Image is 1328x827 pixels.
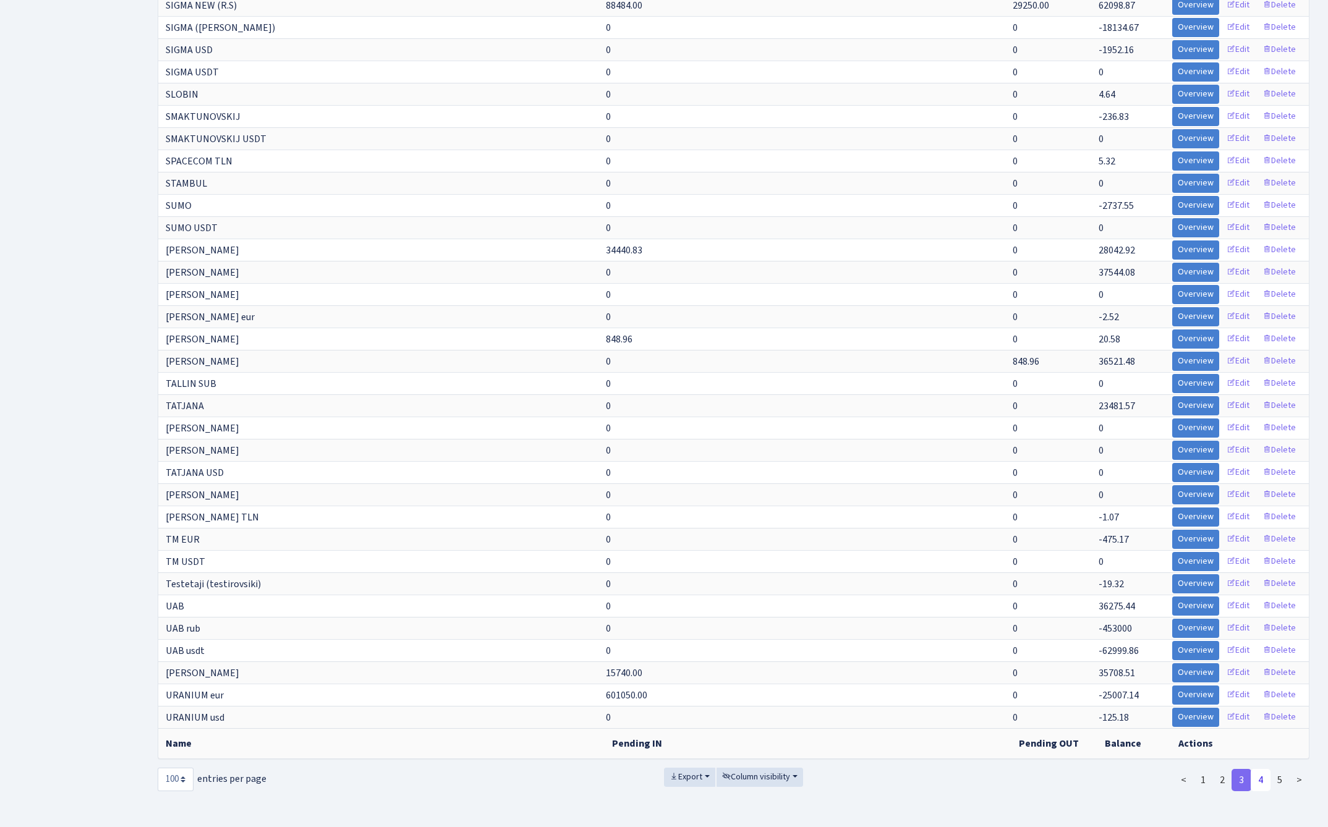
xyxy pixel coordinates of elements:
a: Edit [1221,240,1255,260]
span: [PERSON_NAME] [166,666,239,680]
a: Overview [1172,285,1219,304]
a: Overview [1172,40,1219,59]
span: 0 [1099,377,1104,391]
a: Delete [1257,218,1301,237]
a: Delete [1257,418,1301,438]
span: 0 [1013,288,1018,302]
span: 5.32 [1099,155,1115,168]
label: entries per page [158,768,266,791]
span: 0 [1013,666,1018,680]
a: Delete [1257,85,1301,104]
span: 0 [606,266,611,279]
a: Overview [1172,708,1219,727]
span: 0 [1013,488,1018,502]
span: [PERSON_NAME] TLN [166,511,259,524]
span: 0 [606,600,611,613]
a: Delete [1257,463,1301,482]
span: 4.64 [1099,88,1115,101]
a: Overview [1172,396,1219,415]
a: 3 [1232,769,1251,791]
span: 0 [1013,399,1018,413]
a: Overview [1172,352,1219,371]
a: Overview [1172,151,1219,171]
a: Overview [1172,174,1219,193]
span: 601050.00 [606,689,647,702]
a: Edit [1221,485,1255,504]
span: 0 [1013,622,1018,635]
a: Delete [1257,663,1301,682]
a: Overview [1172,552,1219,571]
a: Overview [1172,374,1219,393]
span: 0 [1013,422,1018,435]
a: Overview [1172,685,1219,705]
a: Delete [1257,507,1301,527]
span: URANIUM eur [166,689,224,702]
a: Delete [1257,485,1301,504]
span: 0 [606,21,611,35]
a: Overview [1172,196,1219,215]
a: Overview [1172,641,1219,660]
a: Delete [1257,285,1301,304]
a: Edit [1221,396,1255,415]
a: Delete [1257,441,1301,460]
span: 20.58 [1099,333,1120,346]
span: TALLIN SUB [166,377,216,391]
a: Edit [1221,85,1255,104]
span: 0 [606,466,611,480]
span: UAB [166,600,184,613]
span: [PERSON_NAME] [166,288,239,302]
span: 0 [1099,444,1104,457]
th: Pending IN [605,728,1011,758]
span: 0 [606,177,611,190]
a: Delete [1257,574,1301,593]
a: Edit [1221,129,1255,148]
a: Edit [1221,663,1255,682]
span: SPACECOM TLN [166,155,232,168]
a: Overview [1172,596,1219,616]
a: Delete [1257,263,1301,282]
span: 0 [1013,43,1018,57]
a: Delete [1257,151,1301,171]
a: Delete [1257,174,1301,193]
span: 0 [606,155,611,168]
span: -19.32 [1099,577,1124,591]
span: -1.07 [1099,511,1119,524]
a: Edit [1221,307,1255,326]
span: SIGMA USDT [166,66,219,79]
span: [PERSON_NAME] [166,444,239,457]
span: 0 [606,199,611,213]
span: 0 [1013,177,1018,190]
a: Overview [1172,307,1219,326]
span: 0 [1099,288,1104,302]
span: [PERSON_NAME] [166,266,239,279]
span: -25007.14 [1099,689,1139,702]
span: 37544.08 [1099,266,1135,279]
span: [PERSON_NAME] [166,488,239,502]
span: 848.96 [1013,355,1039,368]
a: Delete [1257,196,1301,215]
span: -453000 [1099,622,1132,635]
span: SUMO [166,199,192,213]
span: 0 [1013,199,1018,213]
span: -125.18 [1099,711,1129,724]
span: 0 [606,422,611,435]
span: [PERSON_NAME] [166,244,239,257]
a: Delete [1257,708,1301,727]
span: 36275.44 [1099,600,1135,613]
a: Overview [1172,107,1219,126]
a: Edit [1221,196,1255,215]
a: Overview [1172,463,1219,482]
span: 0 [1013,110,1018,124]
span: 0 [1013,66,1018,79]
span: 0 [1013,555,1018,569]
span: 0 [1013,377,1018,391]
a: Delete [1257,329,1301,349]
a: Overview [1172,218,1219,237]
span: SLOBIN [166,88,198,101]
span: Column visibility [722,771,790,783]
a: Edit [1221,552,1255,571]
a: Edit [1221,507,1255,527]
span: 34440.83 [606,244,642,257]
span: TATJANA USD [166,466,224,480]
span: 36521.48 [1099,355,1135,368]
